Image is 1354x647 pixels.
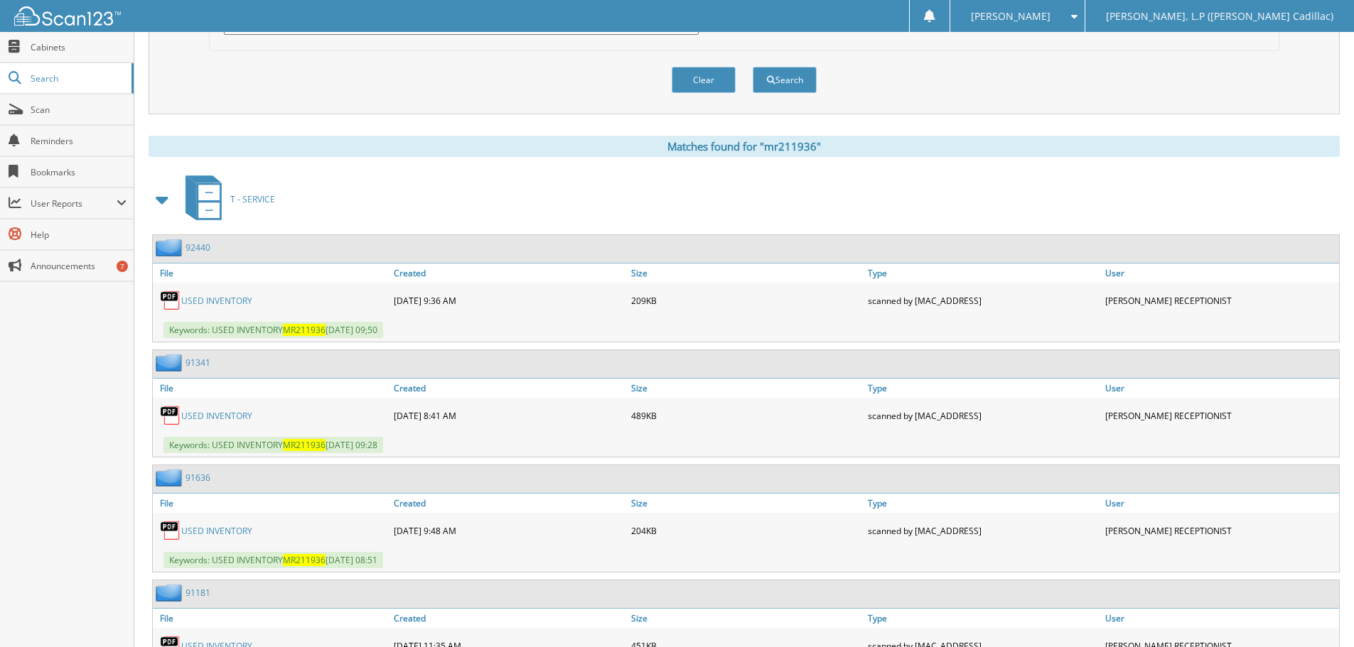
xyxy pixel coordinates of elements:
a: User [1102,379,1339,398]
a: Size [628,263,865,283]
span: Cabinets [31,41,127,53]
span: [PERSON_NAME] [971,12,1051,21]
a: 91341 [186,357,210,369]
div: 204KB [628,516,865,545]
span: [PERSON_NAME], L.P ([PERSON_NAME] Cadillac) [1106,12,1333,21]
span: Reminders [31,135,127,147]
a: Type [864,609,1102,628]
a: Created [390,263,628,283]
span: Help [31,229,127,241]
a: 92440 [186,241,210,254]
span: Keywords: USED INVENTORY [DATE] 09;50 [163,322,383,338]
a: File [153,379,390,398]
span: Search [31,72,124,85]
a: Type [864,263,1102,283]
div: 489KB [628,401,865,430]
a: 91181 [186,587,210,599]
img: folder2.png [156,354,186,371]
a: USED INVENTORY [181,525,252,537]
div: [PERSON_NAME] RECEPTIONIST [1102,286,1339,315]
span: T - SERVICE [230,193,275,205]
a: Type [864,379,1102,398]
div: 7 [117,261,128,272]
span: MR211936 [283,554,326,566]
a: Size [628,609,865,628]
span: Keywords: USED INVENTORY [DATE] 08:51 [163,552,383,568]
span: MR211936 [283,439,326,451]
a: File [153,609,390,628]
div: 209KB [628,286,865,315]
a: Type [864,494,1102,513]
a: USED INVENTORY [181,410,252,422]
a: Created [390,379,628,398]
img: PDF.png [160,405,181,426]
div: [DATE] 9:36 AM [390,286,628,315]
img: PDF.png [160,520,181,541]
a: User [1102,494,1339,513]
div: [PERSON_NAME] RECEPTIONIST [1102,516,1339,545]
iframe: Chat Widget [1283,579,1354,647]
a: T - SERVICE [177,171,275,227]
button: Search [753,67,817,93]
a: User [1102,263,1339,283]
span: Bookmarks [31,166,127,178]
a: Created [390,494,628,513]
span: Announcements [31,260,127,272]
img: folder2.png [156,239,186,256]
a: User [1102,609,1339,628]
img: PDF.png [160,290,181,311]
a: USED INVENTORY [181,295,252,307]
img: folder2.png [156,469,186,486]
a: File [153,263,390,283]
span: User Reports [31,197,117,210]
div: [DATE] 9:48 AM [390,516,628,545]
a: Size [628,379,865,398]
a: File [153,494,390,513]
span: MR211936 [283,324,326,336]
div: Matches found for "mr211936" [149,136,1340,157]
div: [PERSON_NAME] RECEPTIONIST [1102,401,1339,430]
button: Clear [672,67,736,93]
span: Scan [31,104,127,116]
img: scan123-logo-white.svg [14,6,121,26]
a: 91636 [186,472,210,484]
a: Size [628,494,865,513]
a: Created [390,609,628,628]
div: scanned by [MAC_ADDRESS] [864,401,1102,430]
span: Keywords: USED INVENTORY [DATE] 09:28 [163,437,383,453]
div: [DATE] 8:41 AM [390,401,628,430]
div: scanned by [MAC_ADDRESS] [864,516,1102,545]
div: scanned by [MAC_ADDRESS] [864,286,1102,315]
img: folder2.png [156,584,186,602]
